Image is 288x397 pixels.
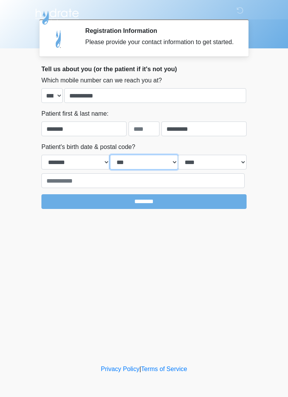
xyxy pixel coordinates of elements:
[139,366,141,372] a: |
[101,366,140,372] a: Privacy Policy
[41,65,247,73] h2: Tell us about you (or the patient if it's not you)
[41,76,162,85] label: Which mobile number can we reach you at?
[141,366,187,372] a: Terms of Service
[41,142,135,152] label: Patient's birth date & postal code?
[34,6,80,25] img: Hydrate IV Bar - Chandler Logo
[85,38,235,47] div: Please provide your contact information to get started.
[47,27,70,50] img: Agent Avatar
[41,109,108,118] label: Patient first & last name:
